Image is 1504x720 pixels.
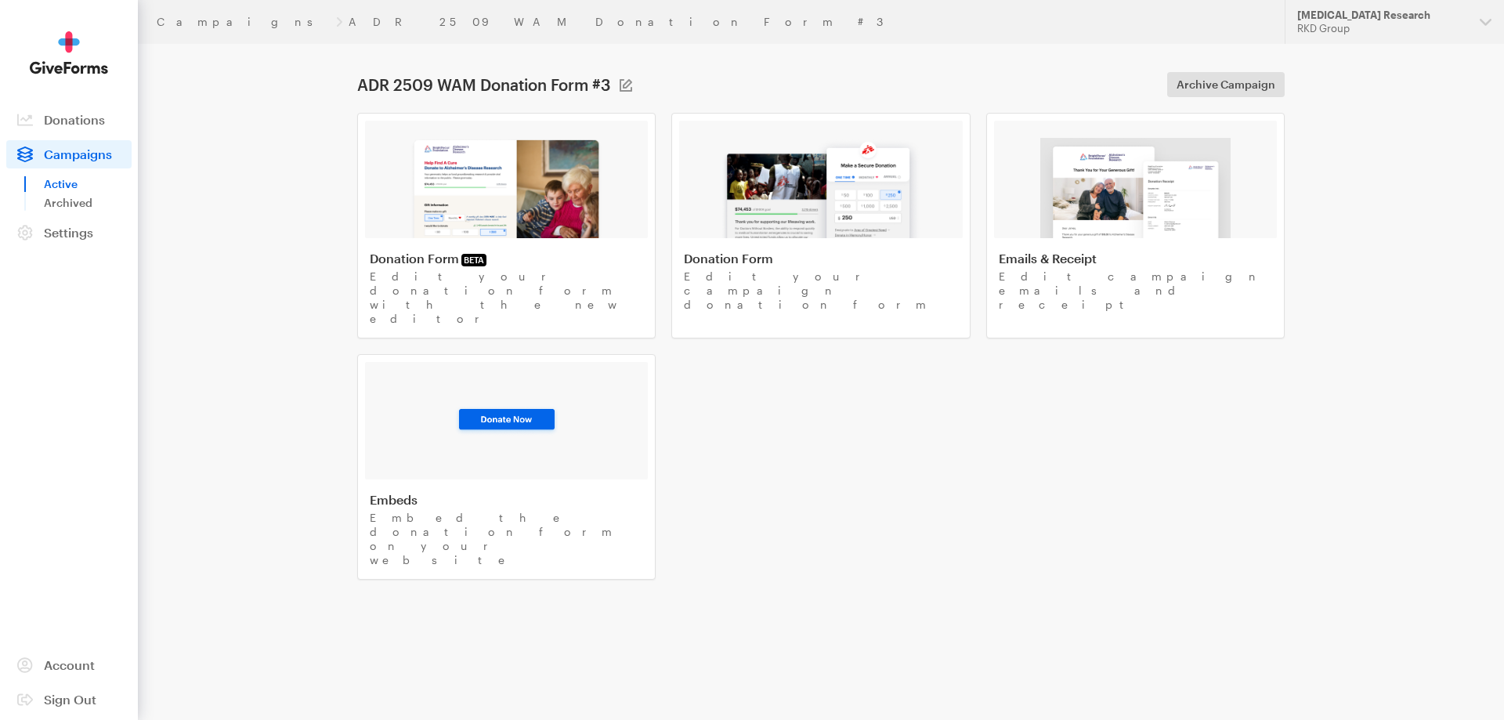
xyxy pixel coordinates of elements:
div: [MEDICAL_DATA] Research [1297,9,1467,22]
img: image-3-0695904bd8fc2540e7c0ed4f0f3f42b2ae7fdd5008376bfc2271839042c80776.png [1040,138,1230,238]
a: Donations [6,106,132,134]
div: RKD Group [1297,22,1467,35]
span: Archive Campaign [1177,75,1275,94]
a: Emails & Receipt Edit campaign emails and receipt [986,113,1285,338]
span: Campaigns [44,147,112,161]
h4: Emails & Receipt [999,251,1272,266]
span: Settings [44,225,93,240]
img: image-2-e181a1b57a52e92067c15dabc571ad95275de6101288912623f50734140ed40c.png [721,138,920,238]
a: Account [6,651,132,679]
a: Donation FormBETA Edit your donation form with the new editor [357,113,656,338]
span: Account [44,657,95,672]
p: Edit campaign emails and receipt [999,270,1272,312]
img: image-1-83ed7ead45621bf174d8040c5c72c9f8980a381436cbc16a82a0f79bcd7e5139.png [410,138,602,238]
p: Embed the donation form on your website [370,511,643,567]
img: image-3-93ee28eb8bf338fe015091468080e1db9f51356d23dce784fdc61914b1599f14.png [454,405,560,436]
a: Campaigns [6,140,132,168]
a: Donation Form Edit your campaign donation form [671,113,970,338]
h4: Donation Form [370,251,643,266]
a: ADR 2509 WAM Donation Form #3 [349,16,890,28]
h4: Embeds [370,492,643,508]
span: BETA [461,254,486,266]
h1: ADR 2509 WAM Donation Form #3 [357,75,610,94]
a: Embeds Embed the donation form on your website [357,354,656,580]
p: Edit your donation form with the new editor [370,270,643,326]
a: Archive Campaign [1167,72,1285,97]
h4: Donation Form [684,251,957,266]
a: Active [44,175,132,194]
a: Archived [44,194,132,212]
span: Donations [44,112,105,127]
p: Edit your campaign donation form [684,270,957,312]
a: Campaigns [157,16,330,28]
a: Settings [6,219,132,247]
img: GiveForms [30,31,108,74]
